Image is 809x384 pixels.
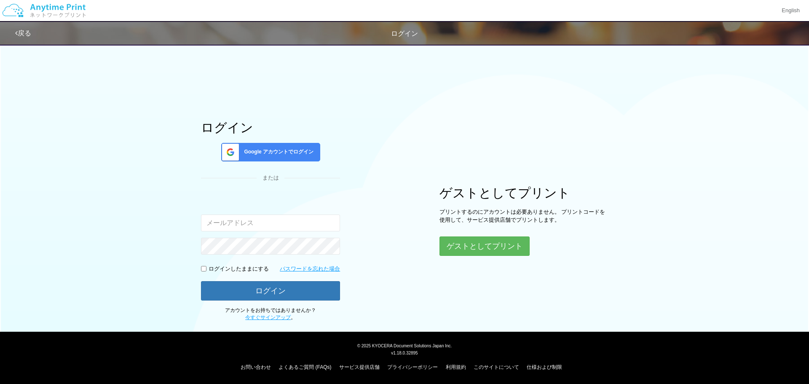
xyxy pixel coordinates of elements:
span: Google アカウントでログイン [241,148,313,156]
a: サービス提供店舗 [339,364,380,370]
h1: ゲストとしてプリント [439,186,608,200]
p: プリントするのにアカウントは必要ありません。 プリントコードを使用して、サービス提供店舗でプリントします。 [439,208,608,224]
h1: ログイン [201,121,340,134]
input: メールアドレス [201,215,340,231]
button: ゲストとしてプリント [439,236,530,256]
p: ログインしたままにする [209,265,269,273]
a: 今すぐサインアップ [245,314,291,320]
a: このサイトについて [474,364,519,370]
span: 。 [245,314,296,320]
p: アカウントをお持ちではありませんか？ [201,307,340,321]
div: または [201,174,340,182]
a: プライバシーポリシー [387,364,438,370]
a: よくあるご質問 (FAQs) [279,364,331,370]
span: v1.18.0.32895 [391,350,418,355]
span: © 2025 KYOCERA Document Solutions Japan Inc. [357,343,452,348]
a: 戻る [15,30,31,37]
a: 利用規約 [446,364,466,370]
span: ログイン [391,30,418,37]
a: パスワードを忘れた場合 [280,265,340,273]
a: お問い合わせ [241,364,271,370]
button: ログイン [201,281,340,301]
a: 仕様および制限 [527,364,562,370]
